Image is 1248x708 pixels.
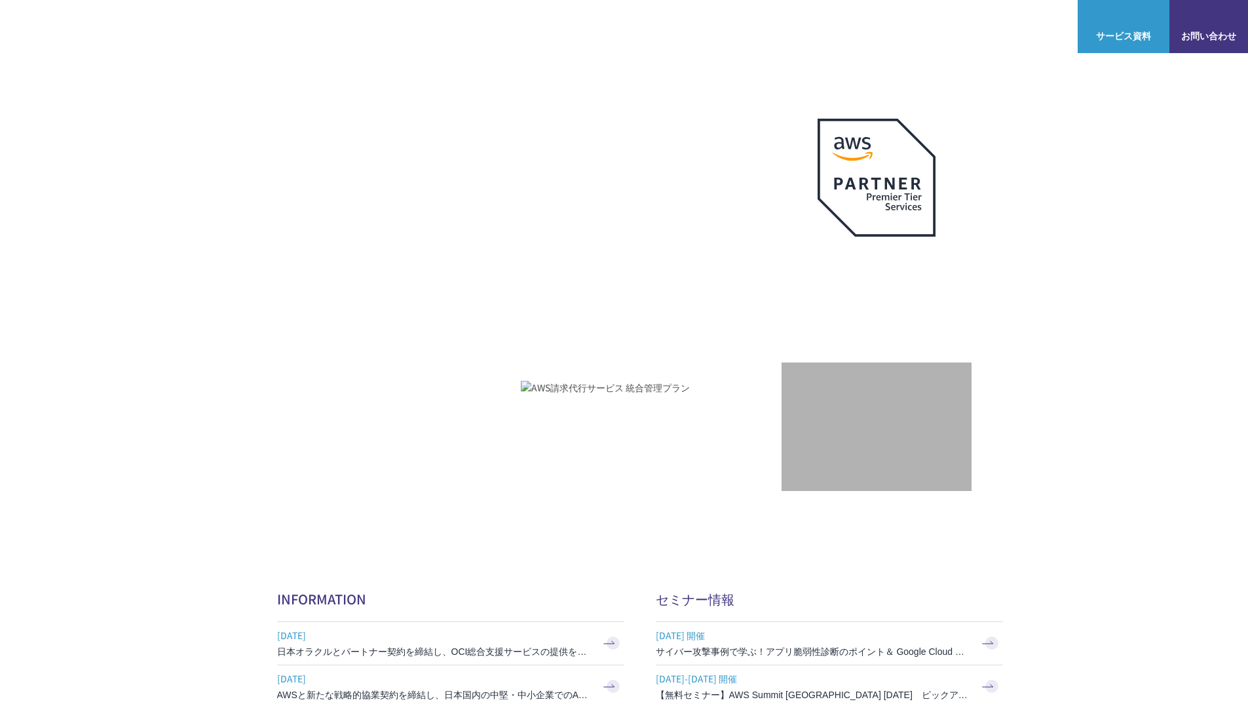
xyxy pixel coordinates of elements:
h3: AWSと新たな戦略的協業契約を締結し、日本国内の中堅・中小企業でのAWS活用を加速 [277,688,592,701]
a: AWS請求代行サービス 統合管理プラン [521,381,690,444]
h3: サイバー攻撃事例で学ぶ！アプリ脆弱性診断のポイント＆ Google Cloud セキュリティ対策 [656,645,970,658]
h2: セミナー情報 [656,589,1003,608]
span: [DATE] [277,669,592,688]
img: お問い合わせ [1198,10,1219,26]
p: AWSの導入からコスト削減、 構成・運用の最適化からデータ活用まで 規模や業種業態を問わない マネージドサービスで [277,145,782,203]
a: [DATE] 日本オラクルとパートナー契約を締結し、OCI総合支援サービスの提供を開始 [277,622,624,665]
h3: 日本オラクルとパートナー契約を締結し、OCI総合支援サービスの提供を開始 [277,645,592,658]
p: ナレッジ [952,20,1002,33]
a: AWS総合支援サービス C-Chorus NHN テコラスAWS総合支援サービス [20,10,246,42]
span: サービス資料 [1078,29,1169,43]
a: 導入事例 [889,20,926,33]
span: [DATE]-[DATE] 開催 [656,669,970,688]
span: [DATE] 開催 [656,625,970,645]
p: 最上位プレミアティア サービスパートナー [802,252,951,303]
a: [DATE]-[DATE] 開催 【無料セミナー】AWS Summit [GEOGRAPHIC_DATA] [DATE] ピックアップセッション [656,665,1003,708]
span: [DATE] [277,625,592,645]
h2: INFORMATION [277,589,624,608]
a: [DATE] AWSと新たな戦略的協業契約を締結し、日本国内の中堅・中小企業でのAWS活用を加速 [277,665,624,708]
h3: 【無料セミナー】AWS Summit [GEOGRAPHIC_DATA] [DATE] ピックアップセッション [656,688,970,701]
img: AWSプレミアティアサービスパートナー [818,119,936,237]
span: NHN テコラス AWS総合支援サービス [151,12,246,40]
p: サービス [682,20,732,33]
img: AWSとの戦略的協業契約 締結 [277,381,513,444]
h1: AWS ジャーニーの 成功を実現 [277,216,782,342]
p: 強み [624,20,656,33]
img: AWS総合支援サービス C-Chorus サービス資料 [1113,10,1134,26]
a: [DATE] 開催 サイバー攻撃事例で学ぶ！アプリ脆弱性診断のポイント＆ Google Cloud セキュリティ対策 [656,622,1003,665]
p: 業種別ソリューション [758,20,863,33]
img: 契約件数 [808,382,945,478]
img: AWS請求代行サービス 統合管理プラン [521,381,690,395]
span: お問い合わせ [1169,29,1248,43]
a: ログイン [1028,20,1065,33]
em: AWS [861,252,891,271]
